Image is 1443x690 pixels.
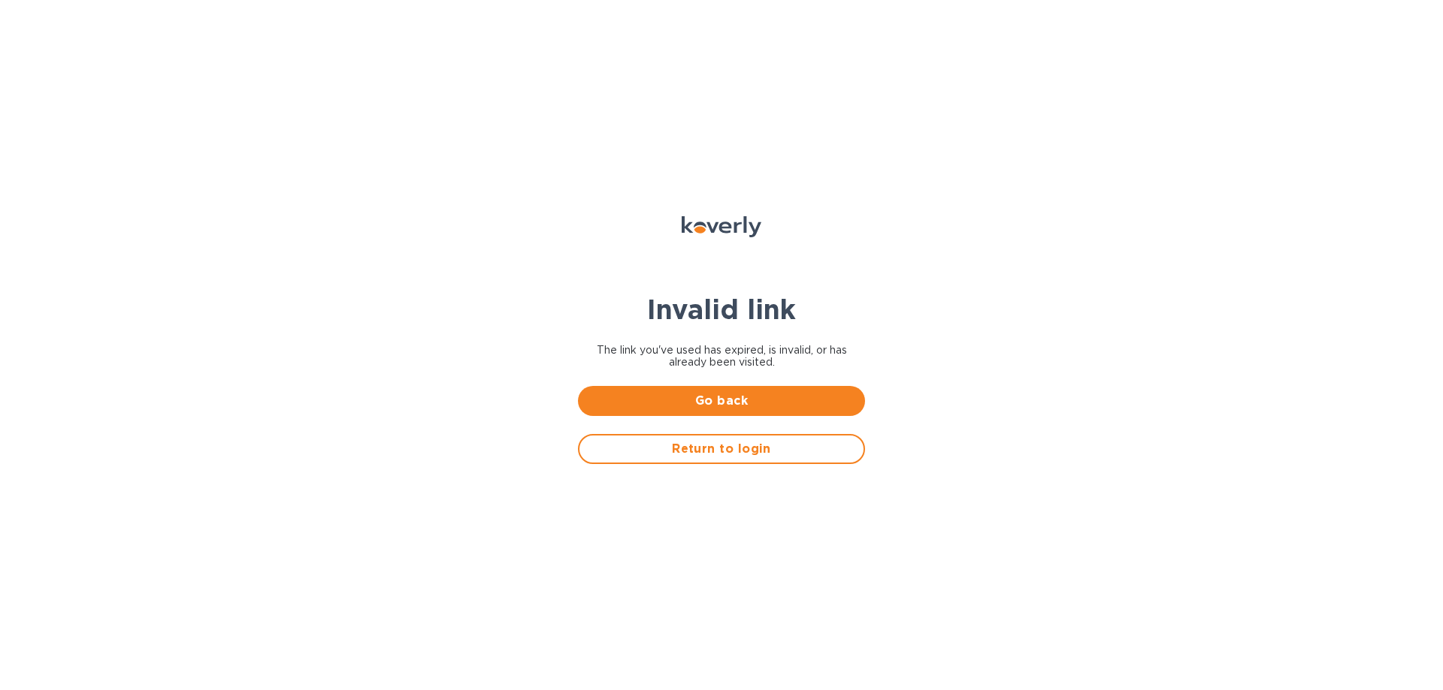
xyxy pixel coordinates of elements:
button: Go back [578,386,865,416]
b: Invalid link [647,293,796,326]
span: The link you've used has expired, is invalid, or has already been visited. [578,344,865,368]
img: Koverly [682,216,761,237]
span: Return to login [591,440,852,458]
span: Go back [590,392,853,410]
button: Return to login [578,434,865,464]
